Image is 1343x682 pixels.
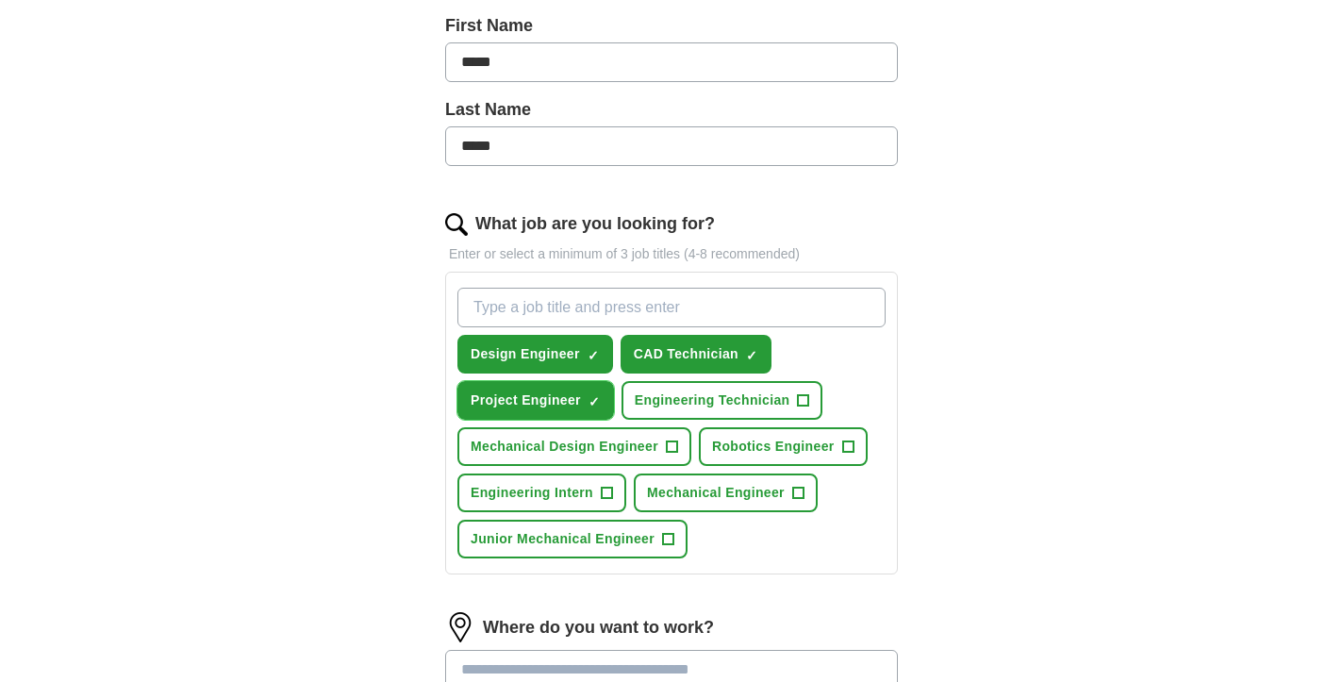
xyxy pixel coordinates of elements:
button: Junior Mechanical Engineer [457,520,688,558]
button: Engineering Intern [457,474,626,512]
span: Mechanical Engineer [647,483,785,503]
label: Last Name [445,97,898,123]
button: Mechanical Engineer [634,474,818,512]
span: CAD Technician [634,344,738,364]
button: Project Engineer✓ [457,381,614,420]
label: Where do you want to work? [483,615,714,640]
span: ✓ [588,348,599,363]
span: Engineering Intern [471,483,593,503]
span: ✓ [746,348,757,363]
button: Mechanical Design Engineer [457,427,691,466]
label: First Name [445,13,898,39]
img: location.png [445,612,475,642]
span: Design Engineer [471,344,580,364]
span: Mechanical Design Engineer [471,437,658,457]
p: Enter or select a minimum of 3 job titles (4-8 recommended) [445,244,898,264]
input: Type a job title and press enter [457,288,886,327]
img: search.png [445,213,468,236]
button: Design Engineer✓ [457,335,613,374]
span: Robotics Engineer [712,437,835,457]
span: ✓ [589,394,600,409]
span: Engineering Technician [635,391,790,410]
span: Project Engineer [471,391,581,410]
button: CAD Technician✓ [621,335,771,374]
button: Robotics Engineer [699,427,868,466]
span: Junior Mechanical Engineer [471,529,655,549]
button: Engineering Technician [622,381,823,420]
label: What job are you looking for? [475,211,715,237]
